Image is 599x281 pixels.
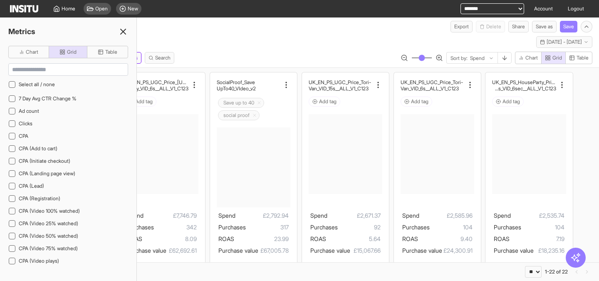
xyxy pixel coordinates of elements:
[218,110,260,120] div: Delete tag
[534,246,564,256] span: £18,235.16
[155,55,171,61] span: Search
[19,220,78,226] span: CPA (Video 25% watched)
[126,224,154,231] span: Purchases
[402,212,419,219] span: Spend
[510,234,564,244] span: 7.19
[476,21,505,32] span: You cannot delete a preset report.
[492,79,556,85] h2: UK_EN_PS_HouseParty_Price_C
[135,98,153,105] span: Add tag
[350,246,381,256] span: £15,067.66
[144,211,197,221] span: £7,746.79
[547,39,582,45] span: [DATE] - [DATE]
[126,247,166,254] span: Purchase value
[19,81,55,88] span: Select all / none
[154,222,197,232] span: 342
[536,36,592,48] button: [DATE] - [DATE]
[492,97,524,107] button: Add tag
[87,46,128,58] button: Table
[401,79,463,85] h2: UK_EN_PS_UGC_Price_Tori-
[19,195,60,202] span: CPA (Registration)
[218,247,258,254] span: Purchase value
[217,79,280,92] div: SocialProof_SaveUpTo40_VIdeo_v2
[19,245,78,252] span: CPA (Video 75% watched)
[217,85,256,92] h2: UpTo40_VIdeo_v2
[142,234,197,244] span: 8.09
[218,212,235,219] span: Spend
[10,5,38,12] img: Logo
[411,98,428,105] span: Add tag
[502,98,520,105] span: Add tag
[402,247,442,254] span: Purchase value
[125,85,188,92] h2: Phasey_VID_6s__ALL_V1_C123
[19,170,75,177] span: CPA (Landing page view)
[310,224,338,231] span: Purchases
[442,246,473,256] span: £24,300.91
[511,211,564,221] span: £2,535.74
[67,49,77,55] span: Grid
[450,21,473,32] button: Export
[532,21,557,32] button: Save as
[327,211,381,221] span: £2,671.37
[125,97,156,107] button: Add tag
[494,224,521,231] span: Purchases
[19,158,70,164] span: CPA (Initiate checkout)
[309,85,369,92] h2: Van_VID_15s__ALL_V1_C123
[309,97,340,107] button: Add tag
[258,246,289,256] span: £67,005.78
[310,235,326,242] span: ROAS
[218,98,264,108] div: Delete tag
[62,5,75,12] span: Home
[326,234,381,244] span: 5.64
[19,170,75,177] span: CPA (Landing page view)
[19,208,80,214] span: CPA (Video 100% watched)
[309,79,371,85] h2: UK_EN_PS_UGC_Price_Tori-
[310,212,327,219] span: Spend
[508,21,529,32] button: Share
[418,234,473,244] span: 9.40
[401,79,464,92] div: UK_EN_PS_UGC_Price_Tori-Van_VID_6s__ALL_V1_C123
[19,120,32,127] span: Clicks
[235,211,289,221] span: £2,792.94
[419,211,473,221] span: £2,585.96
[310,247,350,254] span: Purchase value
[319,98,337,105] span: Add tag
[125,79,188,85] h2: UK_EN_PS_UGC_Price_[US_STATE]-
[217,79,255,85] h2: SocialProof_Save
[476,21,505,32] button: Delete
[492,79,556,92] div: UK_EN_PS_HouseParty_Price_Celebs_VID_6sec__ALL_V1_C123
[401,97,432,107] button: Add tag
[492,85,556,92] h2: elebs_VID_6sec__ALL_V1_C123
[26,49,38,55] span: Chart
[234,234,289,244] span: 23.99
[541,52,566,64] button: Grid
[521,222,564,232] span: 104
[19,258,59,264] span: CPA (Video plays)
[218,235,234,242] span: ROAS
[494,235,510,242] span: ROAS
[218,224,246,231] span: Purchases
[145,52,174,64] button: Search
[19,95,77,102] span: 7 Day Avg CTR Change %
[19,233,78,239] span: CPA (Video 50% watched)
[577,55,589,61] span: Table
[252,113,257,118] svg: Delete tag icon
[19,183,44,189] span: CPA (Lead)
[402,224,430,231] span: Purchases
[128,5,138,12] span: New
[401,85,459,92] h2: Van_VID_6s__ALL_V1_C123
[19,145,57,152] span: CPA (Add to cart)
[95,5,108,12] span: Open
[19,108,39,114] span: Ad count
[223,112,250,119] h2: social proof
[309,79,372,92] div: UK_EN_PS_UGC_Price_Tori-Van_VID_15s__ALL_V1_C123
[223,99,254,106] h2: Save up to 40
[494,212,511,219] span: Spend
[430,222,473,232] span: 104
[49,46,87,58] button: Grid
